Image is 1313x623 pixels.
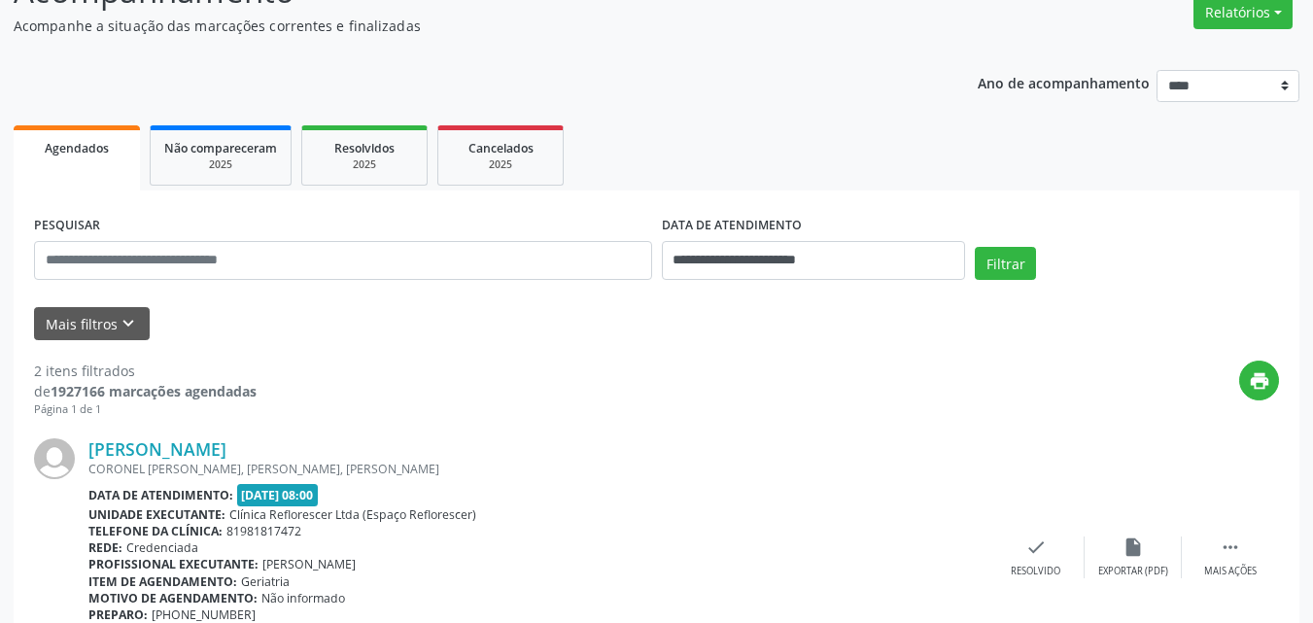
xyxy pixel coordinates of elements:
b: Unidade executante: [88,506,225,523]
span: [DATE] 08:00 [237,484,319,506]
i: print [1249,370,1270,392]
b: Data de atendimento: [88,487,233,503]
span: Geriatria [241,573,290,590]
div: 2025 [452,157,549,172]
label: PESQUISAR [34,211,100,241]
div: 2025 [316,157,413,172]
div: Mais ações [1204,565,1257,578]
label: DATA DE ATENDIMENTO [662,211,802,241]
button: Mais filtroskeyboard_arrow_down [34,307,150,341]
div: de [34,381,257,401]
b: Profissional executante: [88,556,259,572]
button: Filtrar [975,247,1036,280]
b: Rede: [88,539,122,556]
span: Não compareceram [164,140,277,156]
span: Resolvidos [334,140,395,156]
i: check [1025,536,1047,558]
div: CORONEL [PERSON_NAME], [PERSON_NAME], [PERSON_NAME] [88,461,987,477]
b: Telefone da clínica: [88,523,223,539]
div: 2 itens filtrados [34,361,257,381]
img: img [34,438,75,479]
span: [PHONE_NUMBER] [152,606,256,623]
p: Acompanhe a situação das marcações correntes e finalizadas [14,16,914,36]
span: Cancelados [468,140,534,156]
p: Ano de acompanhamento [978,70,1150,94]
button: print [1239,361,1279,400]
span: Agendados [45,140,109,156]
strong: 1927166 marcações agendadas [51,382,257,400]
b: Preparo: [88,606,148,623]
i: keyboard_arrow_down [118,313,139,334]
span: 81981817472 [226,523,301,539]
a: [PERSON_NAME] [88,438,226,460]
span: [PERSON_NAME] [262,556,356,572]
b: Motivo de agendamento: [88,590,258,606]
i:  [1220,536,1241,558]
span: Não informado [261,590,345,606]
div: Resolvido [1011,565,1060,578]
span: Clínica Reflorescer Ltda (Espaço Reflorescer) [229,506,476,523]
div: Página 1 de 1 [34,401,257,418]
b: Item de agendamento: [88,573,237,590]
div: 2025 [164,157,277,172]
i: insert_drive_file [1123,536,1144,558]
span: Credenciada [126,539,198,556]
div: Exportar (PDF) [1098,565,1168,578]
